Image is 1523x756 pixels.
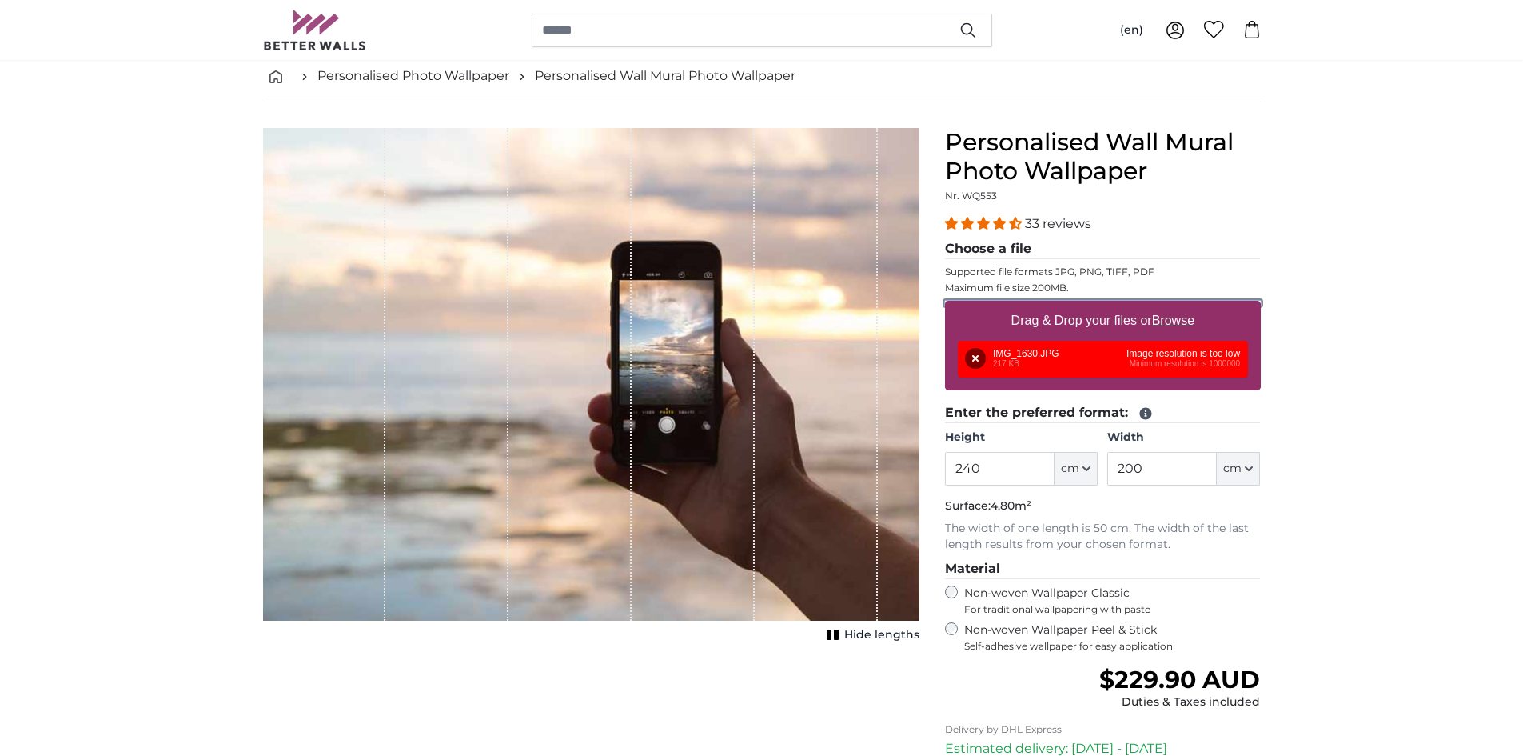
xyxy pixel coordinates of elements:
[964,586,1261,616] label: Non-woven Wallpaper Classic
[991,498,1031,513] span: 4.80m²
[263,50,1261,102] nav: breadcrumbs
[945,559,1261,579] legend: Material
[964,603,1261,616] span: For traditional wallpapering with paste
[535,66,795,86] a: Personalised Wall Mural Photo Wallpaper
[945,190,997,202] span: Nr. WQ553
[263,128,919,646] div: 1 of 1
[945,128,1261,186] h1: Personalised Wall Mural Photo Wallpaper
[844,627,919,643] span: Hide lengths
[317,66,509,86] a: Personalised Photo Wallpaper
[945,216,1025,231] span: 4.33 stars
[945,498,1261,514] p: Surface:
[263,10,367,50] img: Betterwalls
[1099,665,1260,694] span: $229.90 AUD
[1025,216,1091,231] span: 33 reviews
[945,403,1261,423] legend: Enter the preferred format:
[1217,452,1260,486] button: cm
[1099,694,1260,710] div: Duties & Taxes included
[945,239,1261,259] legend: Choose a file
[945,266,1261,278] p: Supported file formats JPG, PNG, TIFF, PDF
[1055,452,1098,486] button: cm
[1152,314,1194,327] u: Browse
[1061,461,1079,477] span: cm
[964,640,1261,653] span: Self-adhesive wallpaper for easy application
[945,723,1261,736] p: Delivery by DHL Express
[945,521,1261,553] p: The width of one length is 50 cm. The width of the last length results from your chosen format.
[964,622,1261,653] label: Non-woven Wallpaper Peel & Stick
[1107,16,1156,45] button: (en)
[1004,305,1200,337] label: Drag & Drop your files or
[1223,461,1242,477] span: cm
[1107,430,1260,446] label: Width
[945,282,1261,294] p: Maximum file size 200MB.
[822,624,919,646] button: Hide lengths
[945,430,1098,446] label: Height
